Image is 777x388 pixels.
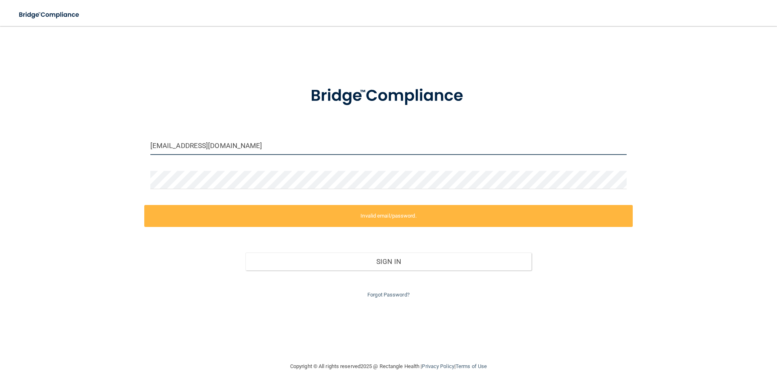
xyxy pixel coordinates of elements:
label: Invalid email/password. [144,205,633,227]
div: Copyright © All rights reserved 2025 @ Rectangle Health | | [240,353,537,379]
img: bridge_compliance_login_screen.278c3ca4.svg [294,75,483,117]
iframe: Drift Widget Chat Controller [636,330,767,363]
button: Sign In [245,253,532,270]
img: bridge_compliance_login_screen.278c3ca4.svg [12,7,87,23]
a: Forgot Password? [367,292,410,298]
a: Privacy Policy [422,363,454,369]
input: Email [150,137,627,155]
a: Terms of Use [456,363,487,369]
